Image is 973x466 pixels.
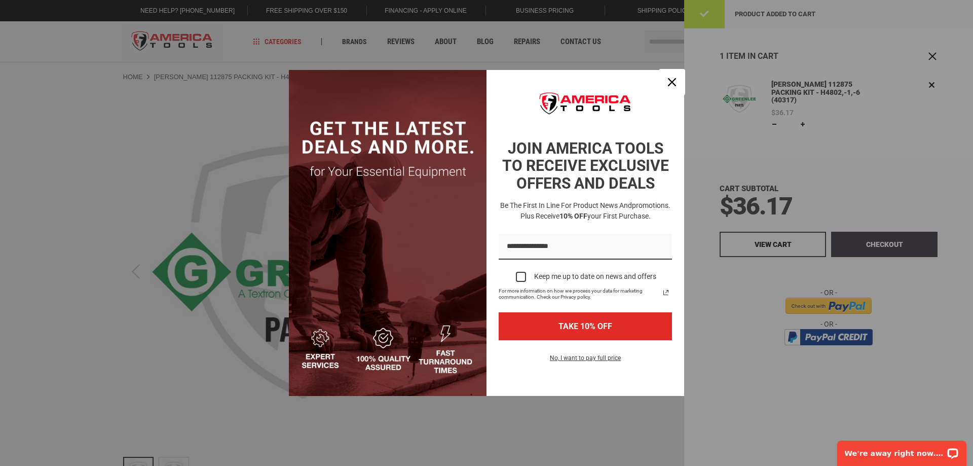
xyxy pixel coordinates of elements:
[499,312,672,340] button: TAKE 10% OFF
[831,434,973,466] iframe: LiveChat chat widget
[502,139,669,192] strong: JOIN AMERICA TOOLS TO RECEIVE EXCLUSIVE OFFERS AND DEALS
[497,200,674,222] h3: Be the first in line for product news and
[542,352,629,370] button: No, I want to pay full price
[499,234,672,260] input: Email field
[660,70,684,94] button: Close
[499,288,660,300] span: For more information on how we process your data for marketing communication. Check our Privacy p...
[660,286,672,299] a: Read our Privacy Policy
[534,272,656,281] div: Keep me up to date on news and offers
[559,212,587,220] strong: 10% OFF
[660,286,672,299] svg: link icon
[668,78,676,86] svg: close icon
